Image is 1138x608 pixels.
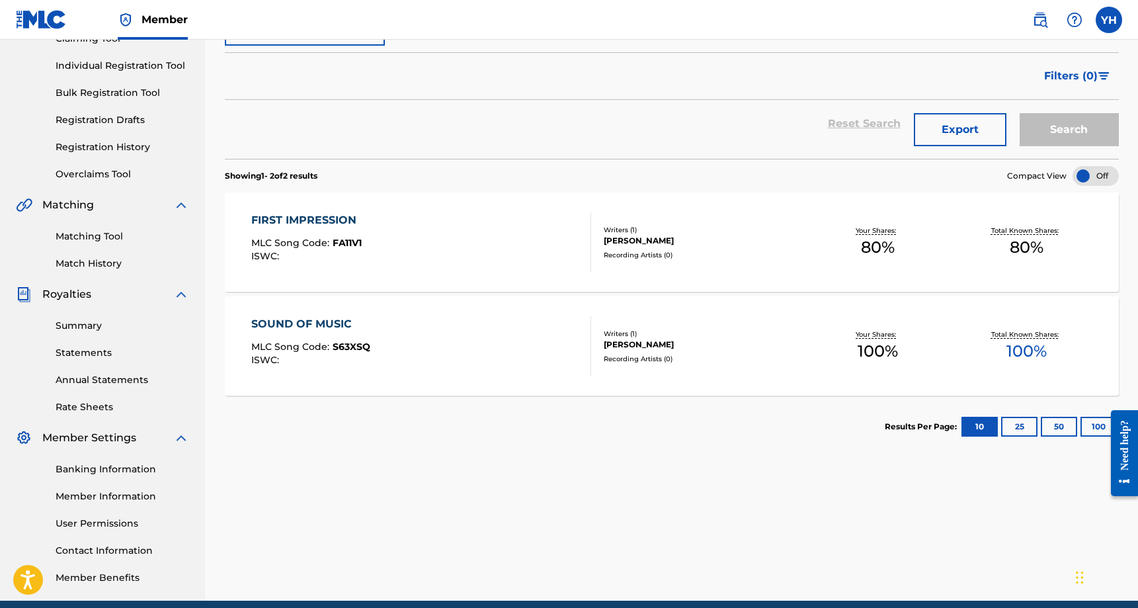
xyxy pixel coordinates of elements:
div: FIRST IMPRESSION [251,212,363,228]
button: Filters (0) [1036,60,1119,93]
img: expand [173,286,189,302]
a: Contact Information [56,544,189,558]
a: Match History [56,257,189,271]
a: Matching Tool [56,230,189,243]
span: Member [142,12,188,27]
iframe: Chat Widget [1072,544,1138,608]
p: Your Shares: [856,226,899,236]
span: 80 % [861,236,895,259]
img: expand [173,430,189,446]
span: Filters ( 0 ) [1044,68,1098,84]
img: help [1067,12,1082,28]
span: Member Settings [42,430,136,446]
span: FA11V1 [333,237,362,249]
div: Recording Artists ( 0 ) [604,250,803,260]
span: Royalties [42,286,91,302]
div: Writers ( 1 ) [604,225,803,235]
p: Total Known Shares: [991,226,1062,236]
a: Overclaims Tool [56,167,189,181]
a: Individual Registration Tool [56,59,189,73]
a: User Permissions [56,517,189,531]
button: 100 [1080,417,1117,437]
a: Registration Drafts [56,113,189,127]
p: Showing 1 - 2 of 2 results [225,170,317,182]
a: Bulk Registration Tool [56,86,189,100]
span: MLC Song Code : [251,341,333,353]
div: [PERSON_NAME] [604,339,803,351]
span: MLC Song Code : [251,237,333,249]
img: MLC Logo [16,10,67,29]
span: ISWC : [251,250,282,262]
img: Member Settings [16,430,32,446]
p: Total Known Shares: [991,329,1062,339]
iframe: Resource Center [1101,399,1138,508]
img: Top Rightsholder [118,12,134,28]
a: Public Search [1027,7,1053,33]
div: Drag [1076,558,1084,597]
a: Banking Information [56,462,189,476]
img: search [1032,12,1048,28]
div: Help [1061,7,1088,33]
span: Compact View [1007,170,1067,182]
div: User Menu [1096,7,1122,33]
span: 100 % [858,339,898,363]
button: Export [914,113,1006,146]
button: 50 [1041,417,1077,437]
p: Your Shares: [856,329,899,339]
span: ISWC : [251,354,282,366]
a: Summary [56,319,189,333]
a: SOUND OF MUSICMLC Song Code:S63XSQISWC:Writers (1)[PERSON_NAME]Recording Artists (0)Your Shares:1... [225,296,1119,396]
img: Matching [16,197,32,213]
div: Recording Artists ( 0 ) [604,354,803,364]
a: Registration History [56,140,189,154]
p: Results Per Page: [885,421,960,433]
a: Statements [56,346,189,360]
img: Royalties [16,286,32,302]
a: Annual Statements [56,373,189,387]
a: Member Benefits [56,571,189,585]
button: 25 [1001,417,1037,437]
span: Matching [42,197,94,213]
span: 100 % [1006,339,1047,363]
a: FIRST IMPRESSIONMLC Song Code:FA11V1ISWC:Writers (1)[PERSON_NAME]Recording Artists (0)Your Shares... [225,193,1119,292]
img: filter [1098,72,1110,80]
button: 10 [961,417,998,437]
span: S63XSQ [333,341,370,353]
img: expand [173,197,189,213]
a: Rate Sheets [56,400,189,414]
div: SOUND OF MUSIC [251,316,370,332]
div: [PERSON_NAME] [604,235,803,247]
a: Member Information [56,490,189,503]
span: 80 % [1010,236,1043,259]
div: Writers ( 1 ) [604,329,803,339]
